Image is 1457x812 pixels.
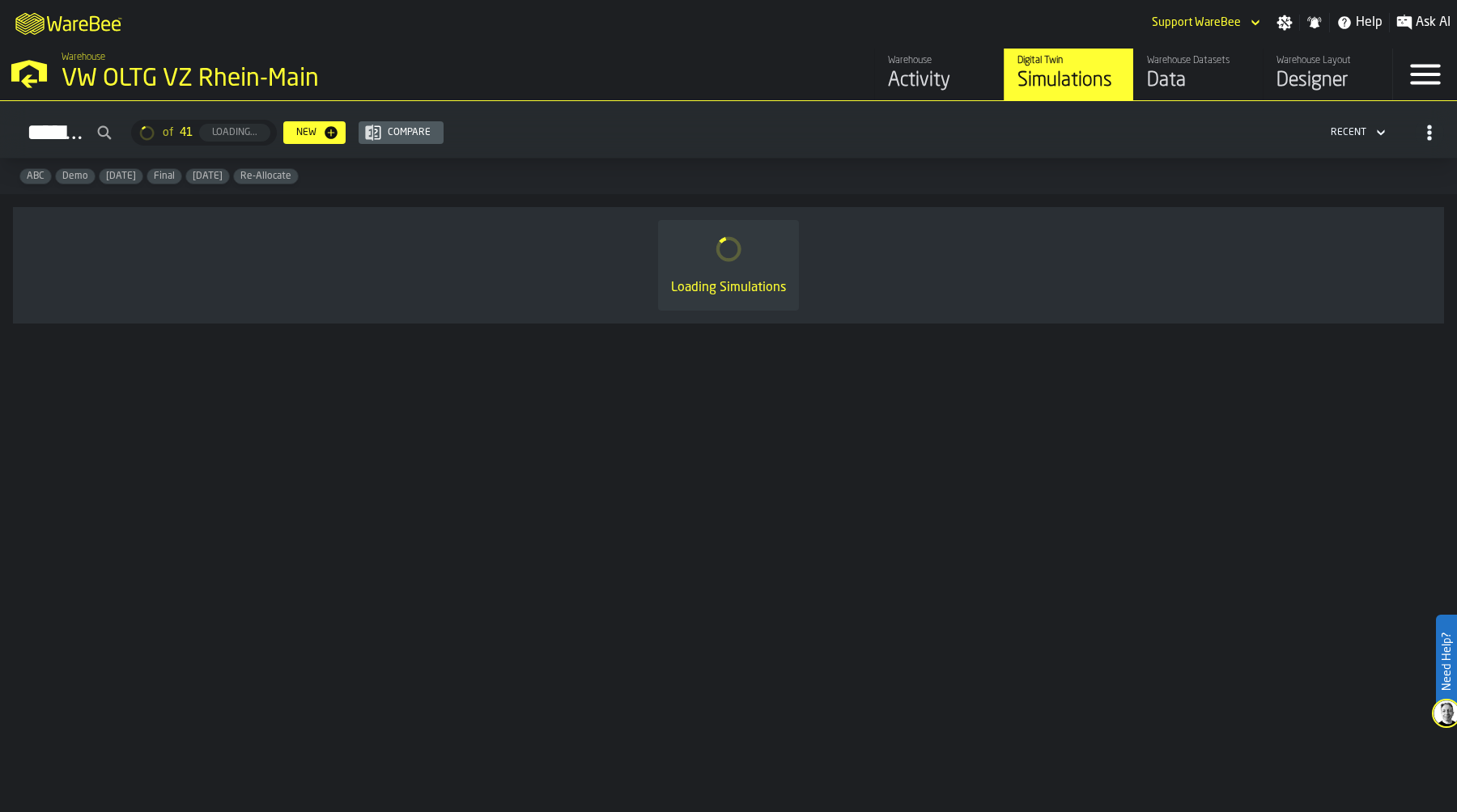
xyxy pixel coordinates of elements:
div: Loading Simulations [671,278,786,298]
div: Warehouse [888,55,991,66]
span: Warehouse [62,52,105,63]
label: button-toggle-Notifications [1300,15,1329,31]
span: 41 [180,126,193,139]
label: button-toggle-Settings [1270,15,1299,31]
div: DropdownMenuValue-Support WareBee [1145,13,1264,32]
a: link-to-/wh/i/44979e6c-6f66-405e-9874-c1e29f02a54a/simulations [1004,49,1133,100]
span: Demo [56,171,95,182]
div: Activity [888,68,991,94]
div: Designer [1276,68,1379,94]
div: Data [1147,68,1250,94]
span: Final [147,171,181,182]
div: VW OLTG VZ Rhein-Main [62,65,499,94]
div: ButtonLoadMore-Loading...-Prev-First-Last [125,120,283,146]
div: New [290,127,323,138]
span: ABC [20,171,51,182]
label: button-toggle-Menu [1393,49,1457,100]
label: Need Help? [1438,616,1455,707]
div: DropdownMenuValue-4 [1331,127,1366,138]
button: button-Loading... [199,124,270,142]
span: Ask AI [1416,13,1451,32]
div: ItemListCard- [13,207,1444,324]
span: Jan/25 [186,171,229,182]
label: button-toggle-Help [1330,13,1389,32]
span: Re-Allocate [234,171,298,182]
span: Feb/25 [100,171,142,182]
div: Warehouse Datasets [1147,55,1250,66]
span: of [163,126,173,139]
a: link-to-/wh/i/44979e6c-6f66-405e-9874-c1e29f02a54a/data [1133,49,1263,100]
span: Help [1356,13,1383,32]
label: button-toggle-Ask AI [1390,13,1457,32]
a: link-to-/wh/i/44979e6c-6f66-405e-9874-c1e29f02a54a/feed/ [874,49,1004,100]
div: DropdownMenuValue-Support WareBee [1152,16,1241,29]
div: Warehouse Layout [1276,55,1379,66]
div: Loading... [206,127,264,138]
button: button-New [283,121,346,144]
div: Digital Twin [1017,55,1120,66]
button: button-Compare [359,121,444,144]
a: link-to-/wh/i/44979e6c-6f66-405e-9874-c1e29f02a54a/designer [1263,49,1392,100]
div: Simulations [1017,68,1120,94]
div: Compare [381,127,437,138]
div: DropdownMenuValue-4 [1324,123,1389,142]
